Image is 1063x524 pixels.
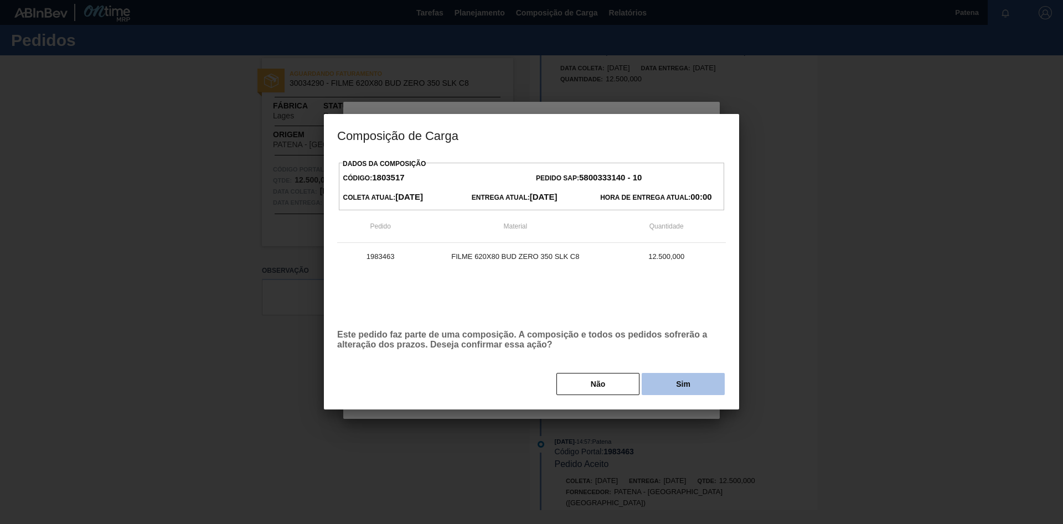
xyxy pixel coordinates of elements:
[600,194,711,201] span: Hora de Entrega Atual:
[324,114,739,156] h3: Composição de Carga
[343,160,426,168] label: Dados da Composição
[536,174,642,182] span: Pedido SAP:
[343,174,405,182] span: Código:
[690,192,711,201] strong: 00:00
[556,373,639,395] button: Não
[472,194,558,201] span: Entrega Atual:
[642,373,725,395] button: Sim
[530,192,558,201] strong: [DATE]
[337,330,726,350] p: Este pedido faz parte de uma composição. A composição e todos os pedidos sofrerão a alteração dos...
[579,173,642,182] strong: 5800333140 - 10
[370,222,390,230] span: Pedido
[607,243,726,271] td: 12.500,000
[504,222,528,230] span: Material
[649,222,684,230] span: Quantidade
[372,173,404,182] strong: 1803517
[343,194,423,201] span: Coleta Atual:
[395,192,423,201] strong: [DATE]
[337,243,424,271] td: 1983463
[424,243,607,271] td: FILME 620X80 BUD ZERO 350 SLK C8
